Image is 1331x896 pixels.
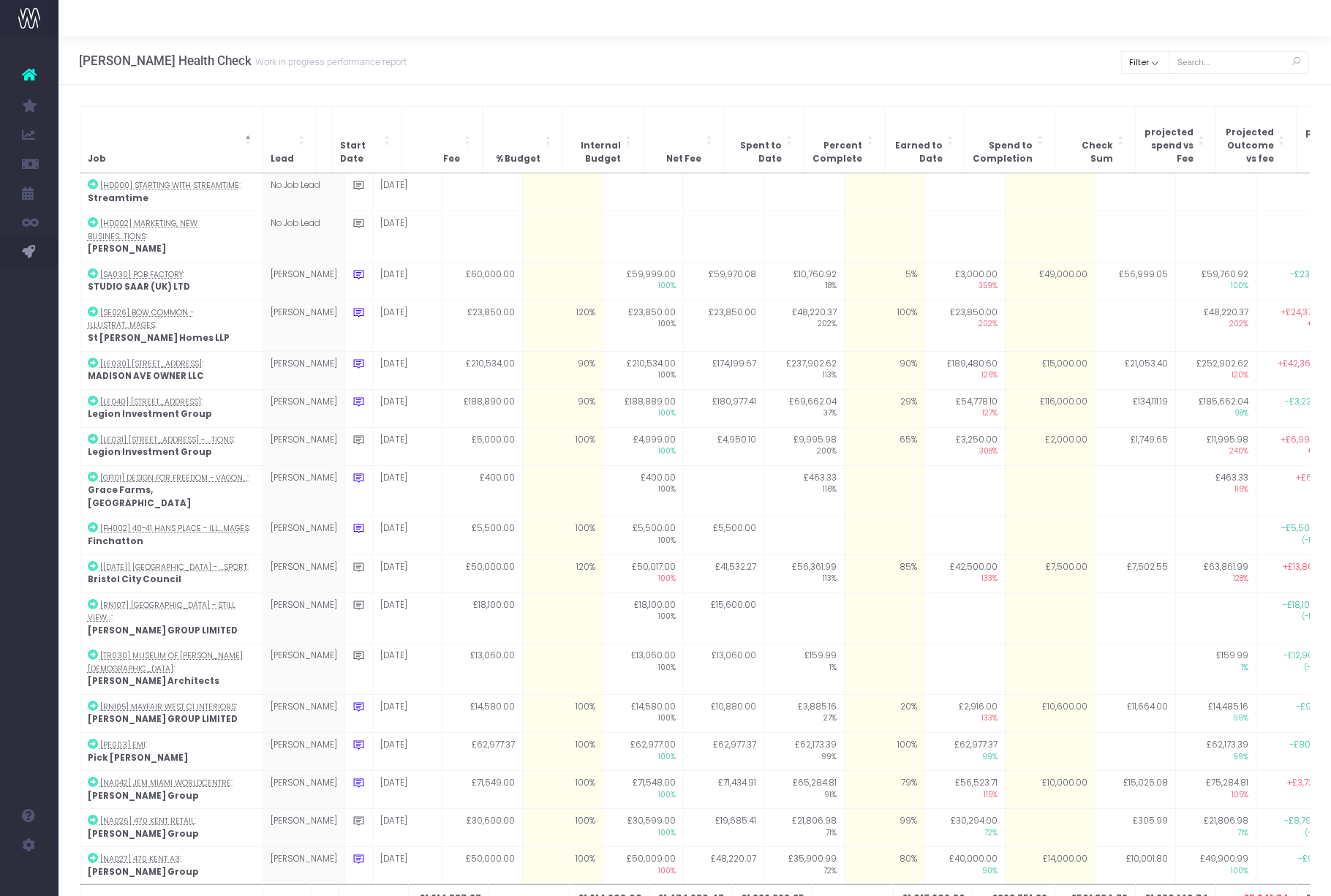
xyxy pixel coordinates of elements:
[1264,446,1329,457] span: +140%
[252,53,407,68] small: Work in progress performance report
[522,427,603,465] td: 100%
[763,847,844,885] td: £35,900.99
[812,140,862,165] span: Percent Complete
[372,592,442,644] td: [DATE]
[1183,446,1248,457] span: 240%
[1264,573,1329,584] span: +28%
[603,592,683,644] td: £18,100.00
[924,771,1005,809] td: £56,523.71
[372,554,442,592] td: [DATE]
[603,771,683,809] td: £71,548.00
[80,465,263,516] td: :
[603,351,683,389] td: £210,534.00
[683,427,763,465] td: £4,950.10
[723,106,804,173] th: Spent to Date: Activate to sort: Activate to sort
[844,427,924,465] td: 65%
[1296,472,1329,485] span: +£63.33
[1005,771,1095,809] td: £10,000.00
[603,300,683,351] td: £23,850.00
[1175,465,1256,516] td: £463.33
[1175,554,1256,592] td: £63,861.99
[100,396,201,407] abbr: [LE040] 550 West 21st Street
[80,300,263,351] td: :
[603,644,683,695] td: £13,060.00
[1005,262,1095,300] td: £49,000.00
[263,173,344,211] td: No Job Lead
[88,535,143,547] strong: Finchatton
[683,733,763,771] td: £62,977.37
[932,573,998,584] span: 133%
[80,694,263,732] td: :
[1095,427,1175,465] td: £1,749.65
[482,106,562,173] th: % Budget: Activate to sort: Activate to sort
[442,300,522,351] td: £23,850.00
[1183,752,1248,763] span: 99%
[100,701,235,712] abbr: [RN105] Mayfair West C1 Interiors
[932,713,998,724] span: 133%
[611,446,676,457] span: 100%
[1281,522,1329,535] span: -£5,500.00
[1005,847,1095,885] td: £14,000.00
[100,562,247,573] abbr: [BC100] Bristol City Centre - Transport
[1095,389,1175,427] td: £134,111.19
[80,262,263,300] td: :
[372,427,442,465] td: [DATE]
[88,650,243,674] abbr: [TR030] Museum of Jesus Baptism
[932,319,998,330] span: 202%
[1055,106,1135,173] th: Check Sum: Activate to sort: Activate to sort
[1095,694,1175,732] td: £11,664.00
[1175,389,1256,427] td: £185,662.04
[772,752,837,763] span: 99%
[1283,561,1329,574] span: +£13,861.99
[372,694,442,732] td: [DATE]
[522,847,603,885] td: 100%
[88,625,238,636] strong: [PERSON_NAME] GROUP LIMITED
[1264,611,1329,622] span: (-100%)
[263,106,316,173] th: Lead: Activate to sort: Activate to sort
[263,554,344,592] td: [PERSON_NAME]
[1175,809,1256,847] td: £21,806.98
[401,106,482,173] th: Fee: Activate to sort: Activate to sort
[683,351,763,389] td: £174,199.67
[683,694,763,732] td: £10,880.00
[442,389,522,427] td: £188,890.00
[100,523,249,534] abbr: [FH002] 40-41 Hans Place - Illustrative Images
[611,370,676,381] span: 100%
[611,663,676,674] span: 100%
[1183,663,1248,674] span: 1%
[666,153,701,166] span: Net Fee
[1264,484,1329,495] span: +16%
[88,752,188,764] strong: Pick [PERSON_NAME]
[80,771,263,809] td: :
[263,389,344,427] td: [PERSON_NAME]
[1264,319,1329,330] span: +102%
[683,262,763,300] td: £59,970.08
[88,281,190,293] strong: STUDIO SAAR (UK) LTD
[973,140,1033,165] span: Spend to Completion
[1183,484,1248,495] span: 116%
[924,809,1005,847] td: £30,294.00
[844,771,924,809] td: 79%
[683,554,763,592] td: £41,532.27
[1175,644,1256,695] td: £159.99
[611,713,676,724] span: 100%
[763,733,844,771] td: £62,173.39
[844,300,924,351] td: 100%
[611,484,676,495] span: 100%
[763,554,844,592] td: £56,361.99
[80,644,263,695] td: :
[611,319,676,330] span: 100%
[1095,554,1175,592] td: £7,502.55
[1095,262,1175,300] td: £56,999.05
[522,351,603,389] td: 90%
[562,106,643,173] th: Internal Budget: Activate to sort: Activate to sort
[924,351,1005,389] td: £189,480.60
[263,644,344,695] td: [PERSON_NAME]
[772,573,837,584] span: 113%
[88,446,212,458] strong: Legion Investment Group
[1183,713,1248,724] span: 99%
[522,516,603,554] td: 100%
[772,713,837,724] span: 27%
[442,592,522,644] td: £18,100.00
[340,140,380,165] span: Start Date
